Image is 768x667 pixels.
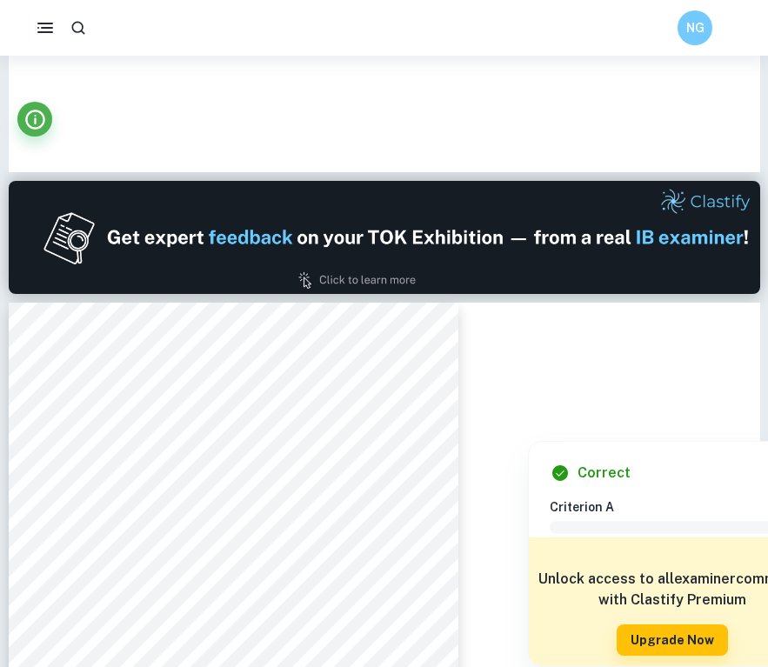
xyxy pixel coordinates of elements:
h6: Correct [578,463,631,484]
button: NG [678,10,712,45]
button: Info [17,102,52,137]
img: Ad [9,181,760,294]
h6: NG [685,18,705,37]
